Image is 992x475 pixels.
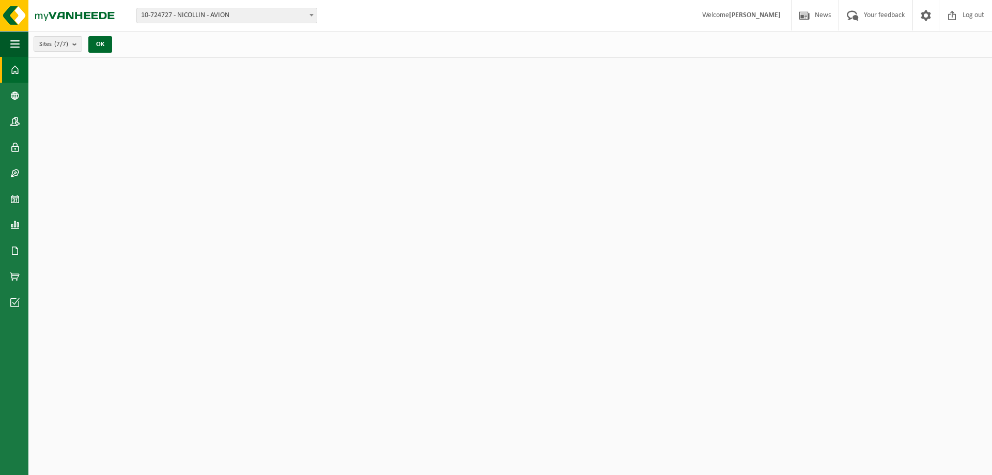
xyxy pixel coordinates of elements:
[39,37,68,52] span: Sites
[34,36,82,52] button: Sites(7/7)
[137,8,317,23] span: 10-724727 - NICOLLIN - AVION
[136,8,317,23] span: 10-724727 - NICOLLIN - AVION
[729,11,781,19] strong: [PERSON_NAME]
[88,36,112,53] button: OK
[54,41,68,48] count: (7/7)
